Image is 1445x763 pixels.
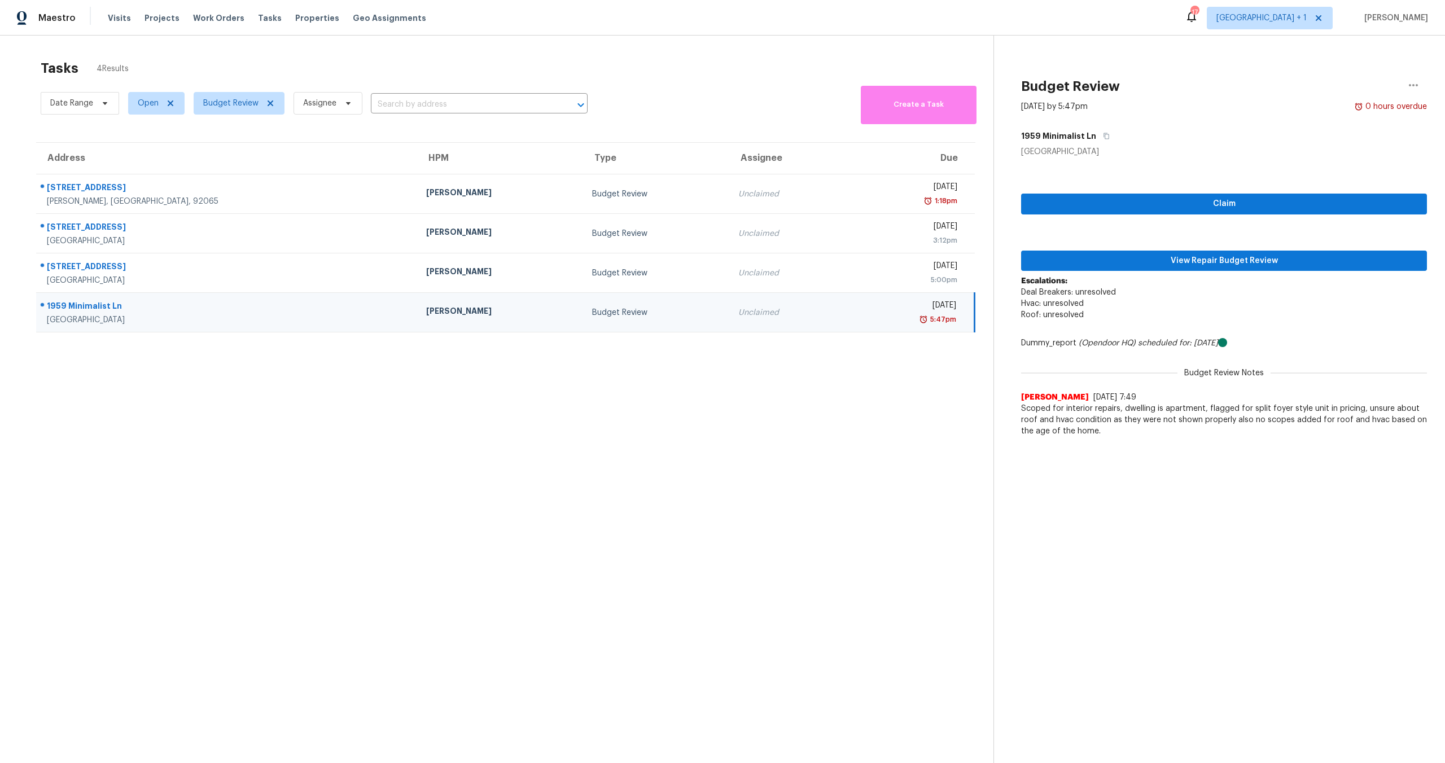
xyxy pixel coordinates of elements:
div: [GEOGRAPHIC_DATA] [47,314,408,326]
div: Budget Review [592,188,720,200]
span: [GEOGRAPHIC_DATA] + 1 [1216,12,1307,24]
span: Projects [144,12,179,24]
span: 4 Results [97,63,129,74]
div: Unclaimed [738,228,837,239]
span: Maestro [38,12,76,24]
div: [DATE] [855,260,957,274]
button: Claim [1021,194,1427,214]
div: Budget Review [592,228,720,239]
div: [PERSON_NAME] [426,187,574,201]
div: [STREET_ADDRESS] [47,182,408,196]
div: 5:00pm [855,274,957,286]
button: Open [573,97,589,113]
span: Geo Assignments [353,12,426,24]
button: Copy Address [1096,126,1111,146]
span: [PERSON_NAME] [1021,392,1089,403]
th: HPM [417,143,583,174]
div: [GEOGRAPHIC_DATA] [47,275,408,286]
div: [PERSON_NAME] [426,266,574,280]
div: [STREET_ADDRESS] [47,261,408,275]
div: 3:12pm [855,235,957,246]
span: Roof: unresolved [1021,311,1084,319]
span: [PERSON_NAME] [1360,12,1428,24]
span: Scoped for interior repairs, dwelling is apartment, flagged for split foyer style unit in pricing... [1021,403,1427,437]
span: Visits [108,12,131,24]
th: Due [846,143,975,174]
input: Search by address [371,96,556,113]
div: [PERSON_NAME] [426,305,574,319]
div: [PERSON_NAME], [GEOGRAPHIC_DATA], 92065 [47,196,408,207]
i: scheduled for: [DATE] [1138,339,1218,347]
span: Work Orders [193,12,244,24]
h5: 1959 Minimalist Ln [1021,130,1096,142]
div: Dummy_report [1021,337,1427,349]
span: Assignee [303,98,336,109]
img: Overdue Alarm Icon [923,195,932,207]
span: Deal Breakers: unresolved [1021,288,1116,296]
div: Unclaimed [738,268,837,279]
div: [DATE] by 5:47pm [1021,101,1088,112]
button: View Repair Budget Review [1021,251,1427,271]
div: [GEOGRAPHIC_DATA] [1021,146,1427,157]
img: Overdue Alarm Icon [1354,101,1363,112]
span: Claim [1030,197,1418,211]
div: Unclaimed [738,188,837,200]
div: [DATE] [855,300,956,314]
div: [DATE] [855,181,957,195]
div: 1:18pm [932,195,957,207]
span: Tasks [258,14,282,22]
span: [DATE] 7:49 [1093,393,1136,401]
div: 1959 Minimalist Ln [47,300,408,314]
div: [DATE] [855,221,957,235]
th: Type [583,143,729,174]
button: Create a Task [861,86,977,124]
span: Create a Task [866,98,971,111]
img: Overdue Alarm Icon [919,314,928,325]
div: [PERSON_NAME] [426,226,574,240]
h2: Tasks [41,63,78,74]
span: Date Range [50,98,93,109]
span: Budget Review Notes [1177,367,1271,379]
span: Properties [295,12,339,24]
div: 0 hours overdue [1363,101,1427,112]
th: Assignee [729,143,846,174]
th: Address [36,143,417,174]
div: 17 [1190,7,1198,18]
i: (Opendoor HQ) [1079,339,1136,347]
div: [STREET_ADDRESS] [47,221,408,235]
div: Unclaimed [738,307,837,318]
div: Budget Review [592,307,720,318]
div: [GEOGRAPHIC_DATA] [47,235,408,247]
span: Budget Review [203,98,259,109]
div: 5:47pm [928,314,956,325]
span: View Repair Budget Review [1030,254,1418,268]
h2: Budget Review [1021,81,1120,92]
div: Budget Review [592,268,720,279]
b: Escalations: [1021,277,1067,285]
span: Hvac: unresolved [1021,300,1084,308]
span: Open [138,98,159,109]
